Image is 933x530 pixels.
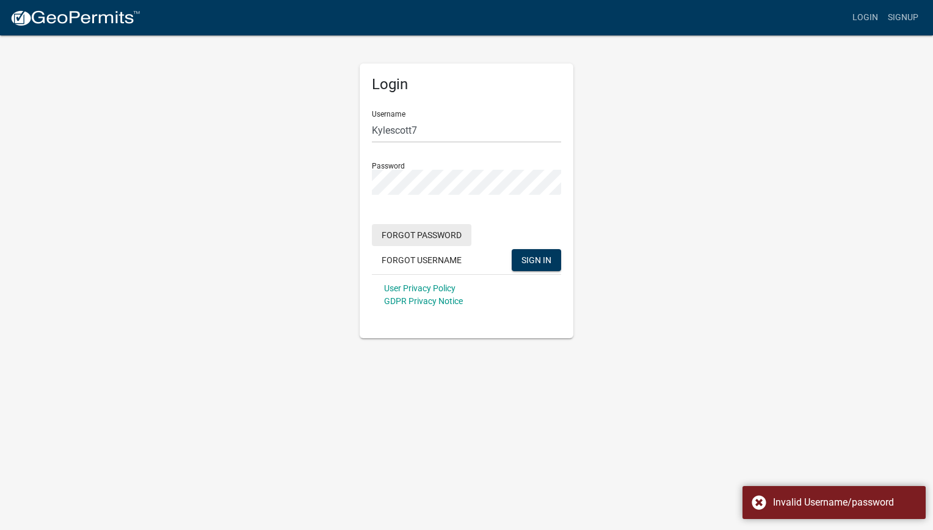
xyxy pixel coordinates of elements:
[512,249,561,271] button: SIGN IN
[521,255,551,264] span: SIGN IN
[883,6,923,29] a: Signup
[372,76,561,93] h5: Login
[773,495,917,510] div: Invalid Username/password
[384,296,463,306] a: GDPR Privacy Notice
[848,6,883,29] a: Login
[384,283,456,293] a: User Privacy Policy
[372,249,471,271] button: Forgot Username
[372,224,471,246] button: Forgot Password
